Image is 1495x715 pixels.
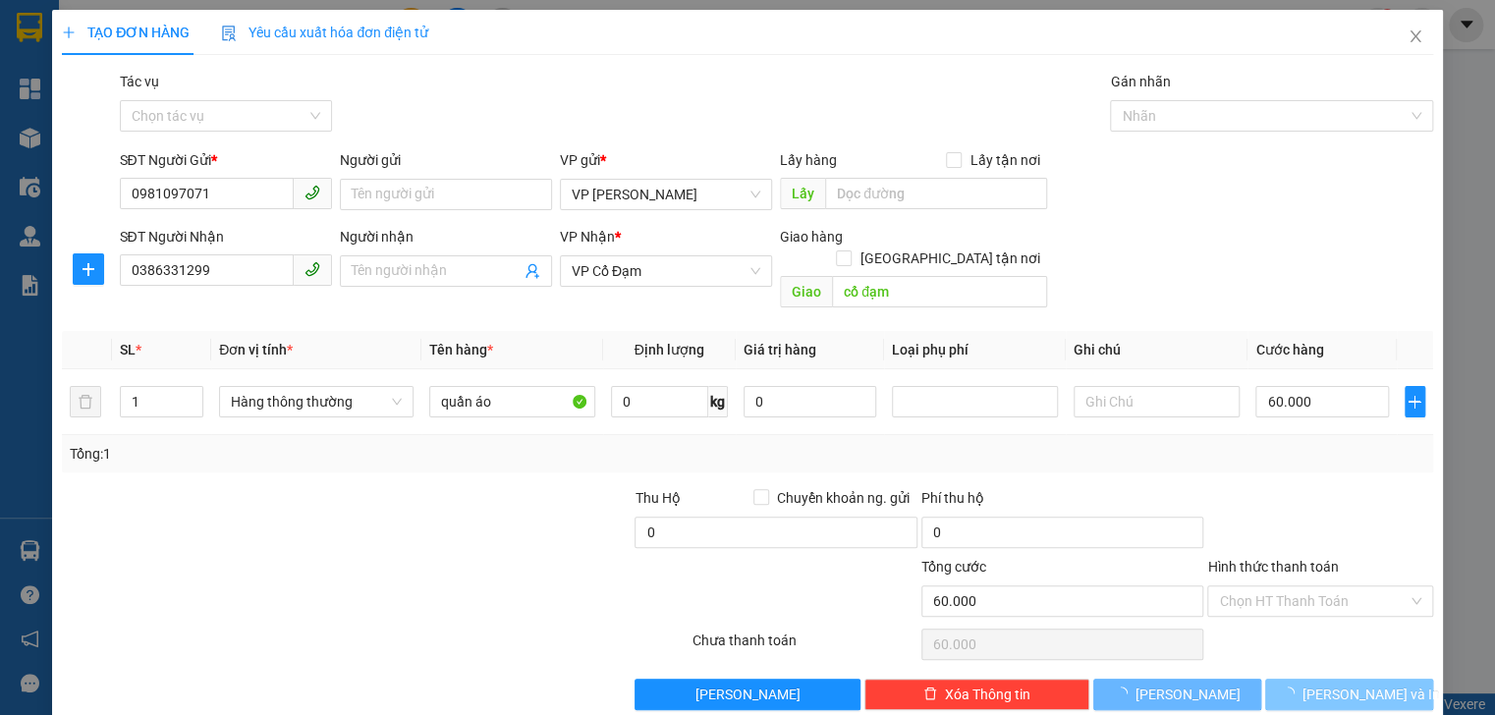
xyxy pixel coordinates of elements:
input: VD: Bàn, Ghế [429,386,595,417]
span: Định lượng [635,342,704,357]
input: Dọc đường [825,178,1047,209]
span: TẠO ĐƠN HÀNG [62,25,190,40]
label: Hình thức thanh toán [1207,559,1338,575]
button: plus [73,253,104,285]
span: Thu Hộ [635,490,680,506]
span: Lấy hàng [780,152,837,168]
button: [PERSON_NAME] và In [1265,679,1433,710]
span: close [1408,28,1423,44]
button: delete [70,386,101,417]
span: Hàng thông thường [231,387,402,416]
button: [PERSON_NAME] [1093,679,1261,710]
div: SĐT Người Gửi [120,149,332,171]
span: Tên hàng [429,342,493,357]
span: [PERSON_NAME] và In [1302,684,1440,705]
span: Giá trị hàng [744,342,816,357]
span: Chuyển khoản ng. gửi [769,487,917,509]
div: Chưa thanh toán [691,630,919,664]
span: [PERSON_NAME] [695,684,801,705]
img: icon [221,26,237,41]
span: Giao [780,276,832,307]
th: Ghi chú [1066,331,1247,369]
span: kg [708,386,728,417]
span: Tổng cước [921,559,986,575]
span: Lấy tận nơi [962,149,1047,171]
span: Cước hàng [1255,342,1323,357]
input: 0 [744,386,876,417]
span: VP Hoàng Liệt [572,180,760,209]
span: [PERSON_NAME] [1135,684,1241,705]
label: Tác vụ [120,74,159,89]
div: SĐT Người Nhận [120,226,332,247]
div: Phí thu hộ [921,487,1204,517]
input: Ghi Chú [1074,386,1240,417]
button: [PERSON_NAME] [635,679,859,710]
span: Xóa Thông tin [945,684,1030,705]
span: phone [305,185,320,200]
div: VP gửi [560,149,772,171]
th: Loại phụ phí [884,331,1066,369]
span: Yêu cầu xuất hóa đơn điện tử [221,25,428,40]
span: [GEOGRAPHIC_DATA] tận nơi [852,247,1047,269]
button: deleteXóa Thông tin [864,679,1089,710]
span: Lấy [780,178,825,209]
span: Giao hàng [780,229,843,245]
span: VP Nhận [560,229,615,245]
div: Người nhận [340,226,552,247]
span: loading [1114,687,1135,700]
span: VP Cổ Đạm [572,256,760,286]
span: SL [120,342,136,357]
input: Dọc đường [832,276,1047,307]
span: delete [923,687,937,702]
span: loading [1281,687,1302,700]
div: Người gửi [340,149,552,171]
button: Close [1388,10,1443,65]
label: Gán nhãn [1110,74,1170,89]
span: user-add [525,263,540,279]
span: plus [62,26,76,39]
button: plus [1405,386,1425,417]
span: plus [74,261,103,277]
div: Tổng: 1 [70,443,578,465]
span: phone [305,261,320,277]
span: Đơn vị tính [219,342,293,357]
span: plus [1406,394,1424,410]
